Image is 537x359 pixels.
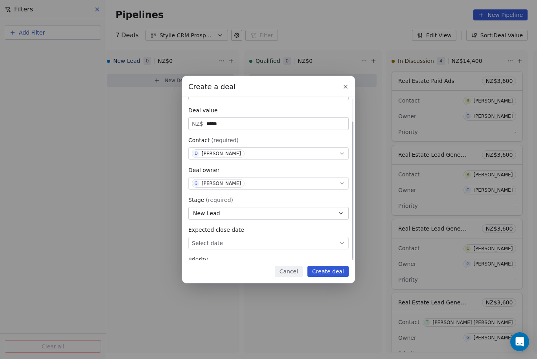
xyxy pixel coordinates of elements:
div: [PERSON_NAME] [202,181,241,186]
div: [PERSON_NAME] [202,151,241,156]
span: NZ$ [192,120,203,128]
span: New Lead [193,209,220,218]
div: G [195,180,198,187]
div: Deal value [188,106,349,114]
span: Select date [192,239,223,247]
span: Contact [188,136,210,144]
div: Deal owner [188,166,349,174]
span: (required) [206,196,233,204]
button: Cancel [275,266,303,277]
div: Expected close date [188,226,349,234]
span: Create a deal [188,82,235,92]
span: Stage [188,196,204,204]
div: D [195,150,198,157]
span: (required) [211,136,239,144]
div: Priority [188,256,349,264]
button: Create deal [307,266,349,277]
